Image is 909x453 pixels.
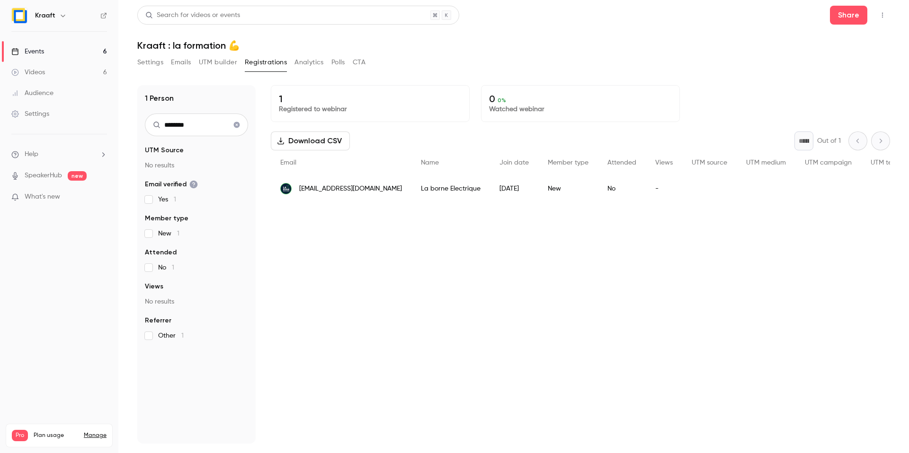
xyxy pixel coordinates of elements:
[830,6,867,25] button: Share
[279,93,462,105] p: 1
[805,159,852,166] span: UTM campaign
[489,93,672,105] p: 0
[174,196,176,203] span: 1
[331,55,345,70] button: Polls
[411,175,490,202] div: La borne Electrique
[12,8,27,23] img: Kraaft
[145,282,163,291] span: Views
[25,192,60,202] span: What's new
[145,146,248,340] section: facet-groups
[229,117,244,132] button: Clear search
[11,88,53,98] div: Audience
[11,68,45,77] div: Videos
[299,184,402,194] span: [EMAIL_ADDRESS][DOMAIN_NAME]
[145,297,248,306] p: No results
[145,146,184,155] span: UTM Source
[817,136,841,146] p: Out of 1
[158,195,176,204] span: Yes
[34,432,78,439] span: Plan usage
[655,159,673,166] span: Views
[171,55,191,70] button: Emails
[692,159,727,166] span: UTM source
[11,149,107,159] li: help-dropdown-opener
[25,149,38,159] span: Help
[271,131,350,150] button: Download CSV
[145,10,240,20] div: Search for videos or events
[68,171,87,181] span: new
[145,93,174,104] h1: 1 Person
[137,40,890,51] h1: Kraaft : la formation 💪
[280,183,292,194] img: laborneelectrique.com
[158,229,179,238] span: New
[490,175,538,202] div: [DATE]
[280,159,296,166] span: Email
[96,193,107,201] iframe: Noticeable Trigger
[145,316,171,325] span: Referrer
[489,105,672,114] p: Watched webinar
[137,55,163,70] button: Settings
[548,159,588,166] span: Member type
[746,159,786,166] span: UTM medium
[499,159,529,166] span: Join date
[181,332,184,339] span: 1
[11,109,49,119] div: Settings
[145,161,248,170] p: No results
[145,180,198,189] span: Email verified
[279,105,462,114] p: Registered to webinar
[498,97,506,104] span: 0 %
[538,175,598,202] div: New
[158,331,184,340] span: Other
[158,263,174,272] span: No
[421,159,439,166] span: Name
[294,55,324,70] button: Analytics
[172,264,174,271] span: 1
[598,175,646,202] div: No
[353,55,365,70] button: CTA
[646,175,682,202] div: -
[607,159,636,166] span: Attended
[245,55,287,70] button: Registrations
[25,171,62,181] a: SpeakerHub
[145,248,177,257] span: Attended
[871,159,900,166] span: UTM term
[199,55,237,70] button: UTM builder
[84,432,107,439] a: Manage
[145,214,188,223] span: Member type
[12,430,28,441] span: Pro
[11,47,44,56] div: Events
[35,11,55,20] h6: Kraaft
[177,230,179,237] span: 1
